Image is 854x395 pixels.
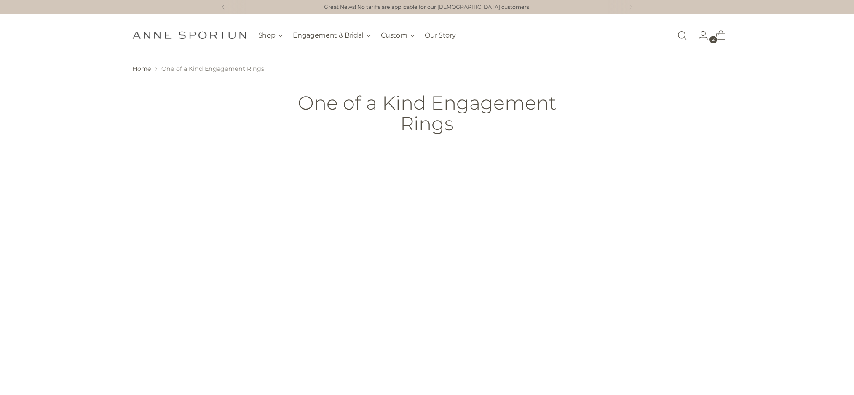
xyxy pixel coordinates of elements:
[425,26,455,45] a: Our Story
[132,65,151,73] a: Home
[709,36,717,43] span: 2
[293,26,371,45] button: Engagement & Bridal
[270,92,584,134] h1: One of a Kind Engagement Rings
[709,27,726,44] a: Open cart modal
[132,31,246,39] a: Anne Sportun Fine Jewellery
[381,26,415,45] button: Custom
[674,27,691,44] a: Open search modal
[132,64,722,73] nav: breadcrumbs
[161,65,264,73] span: One of a Kind Engagement Rings
[691,27,708,44] a: Go to the account page
[324,3,530,11] a: Great News! No tariffs are applicable for our [DEMOGRAPHIC_DATA] customers!
[258,26,283,45] button: Shop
